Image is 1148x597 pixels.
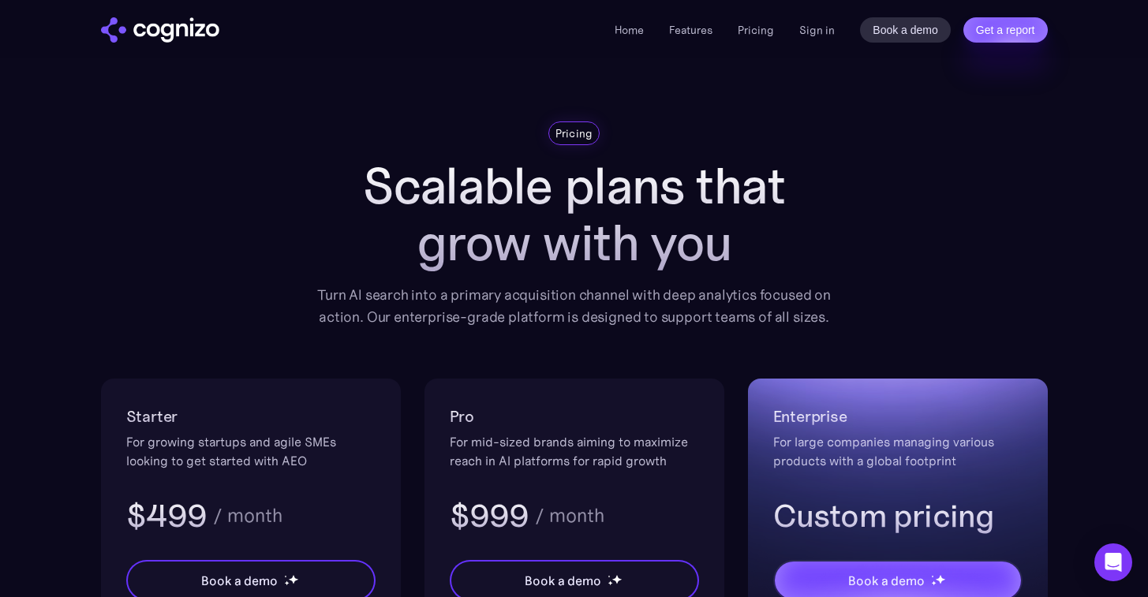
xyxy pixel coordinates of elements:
div: For mid-sized brands aiming to maximize reach in AI platforms for rapid growth [450,432,699,470]
div: Book a demo [525,571,600,590]
h3: $999 [450,495,529,536]
div: Pricing [555,125,593,141]
a: Home [615,23,644,37]
a: Get a report [963,17,1048,43]
div: / month [213,506,282,525]
img: star [608,575,610,577]
img: star [931,575,933,577]
h3: Custom pricing [773,495,1023,536]
div: Open Intercom Messenger [1094,543,1132,581]
div: For large companies managing various products with a global footprint [773,432,1023,470]
a: Sign in [799,21,835,39]
a: home [101,17,219,43]
div: Turn AI search into a primary acquisition channel with deep analytics focused on action. Our ente... [306,284,843,328]
img: star [931,580,937,586]
div: Book a demo [201,571,277,590]
h2: Enterprise [773,404,1023,429]
div: Book a demo [848,571,924,590]
a: Book a demo [860,17,951,43]
a: Features [669,23,712,37]
img: star [935,574,945,584]
img: star [611,574,622,584]
img: cognizo logo [101,17,219,43]
img: star [284,575,286,577]
img: star [608,580,613,586]
h1: Scalable plans that grow with you [306,158,843,271]
img: star [288,574,298,584]
h2: Starter [126,404,376,429]
h3: $499 [126,495,208,536]
a: Pricing [738,23,774,37]
h2: Pro [450,404,699,429]
div: For growing startups and agile SMEs looking to get started with AEO [126,432,376,470]
img: star [284,580,290,586]
div: / month [535,506,604,525]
